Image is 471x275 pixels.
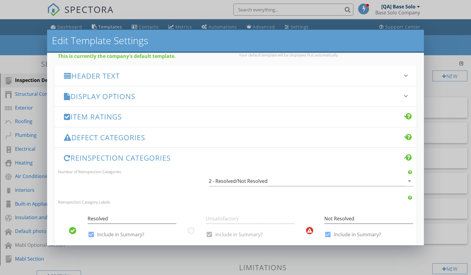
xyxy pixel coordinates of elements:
label: Number of Reinspection Categories [58,169,121,174]
h3: Defect Categories [64,133,400,141]
input: i.e. Resolved [88,214,176,224]
i: arrow_drop_down [406,177,413,185]
i: keyboard_arrow_down [402,92,409,100]
label: Reinspection Category Labels [58,199,110,205]
h3: Header Text [64,72,400,80]
i: keyboard_arrow_down [402,134,409,141]
h3: Item Ratings [64,113,400,121]
i: keyboard_arrow_down [402,154,409,161]
i: keyboard_arrow_down [402,72,409,79]
strong: This is currently the company's default template. [58,53,176,59]
div: Your default template will be displayed first automatically. [239,53,413,57]
input: i.e. Not Resolved [324,214,413,224]
div: 2 - Resolved/Not Resolved [209,178,268,184]
h3: Display Options [64,92,400,100]
i: keyboard_arrow_down [402,113,409,120]
label: Include in Summary? [334,231,381,237]
h3: Reinspection Categories [64,154,400,162]
h2: Edit Template Settings [52,35,419,47]
label: Include in Summary? [97,231,144,237]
